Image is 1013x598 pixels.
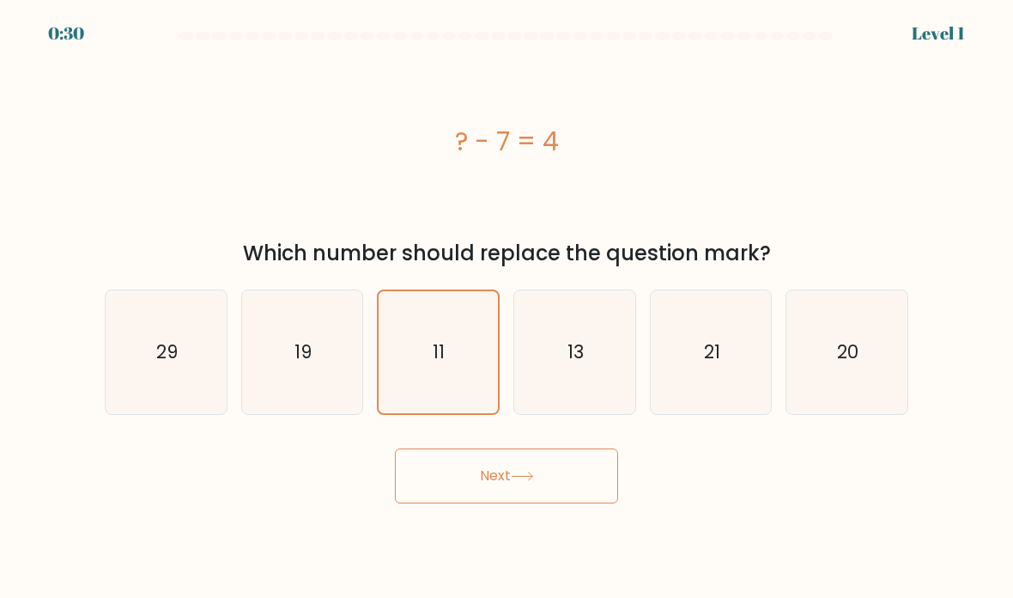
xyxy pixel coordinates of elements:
div: Level 1 [912,21,965,46]
text: 29 [156,339,178,364]
div: Which number should replace the question mark? [115,238,898,269]
text: 21 [704,339,720,364]
div: 0:30 [48,21,84,46]
text: 19 [294,339,312,364]
text: 20 [838,339,859,364]
text: 13 [567,339,584,364]
text: 11 [434,339,446,364]
button: Next [395,448,618,503]
div: ? - 7 = 4 [105,122,908,161]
